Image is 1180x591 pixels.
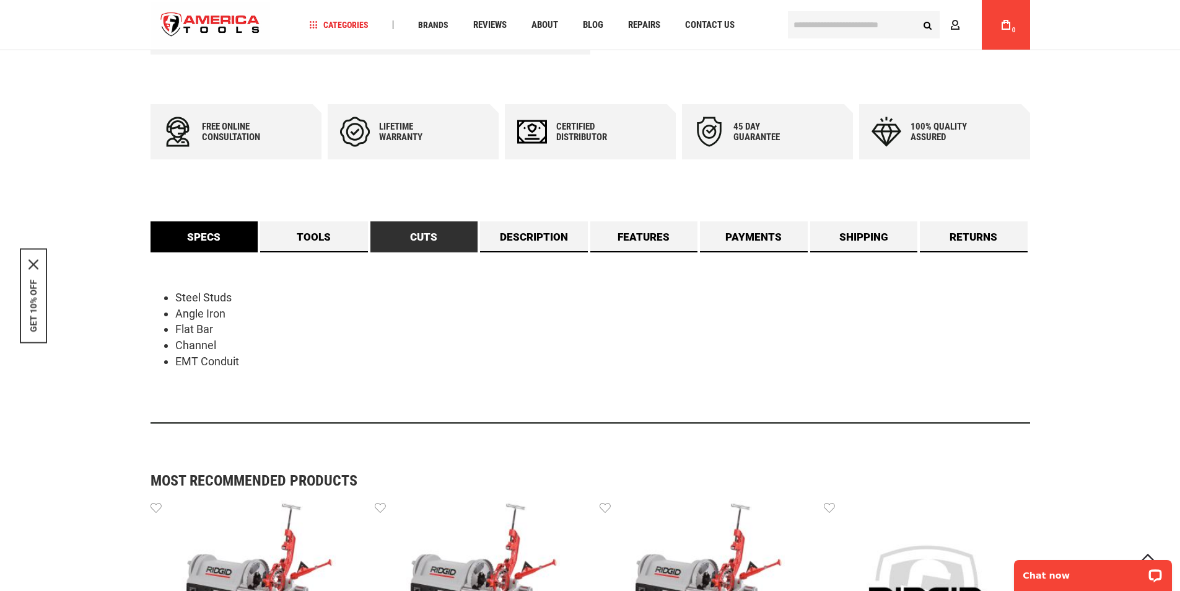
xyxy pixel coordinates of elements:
[623,17,666,33] a: Repairs
[531,20,558,30] span: About
[685,20,735,30] span: Contact Us
[590,221,698,252] a: Features
[175,353,1030,370] li: EMT Conduit
[920,221,1028,252] a: Returns
[151,2,271,48] a: store logo
[309,20,369,29] span: Categories
[175,337,1030,353] li: Channel
[1006,552,1180,591] iframe: LiveChat chat widget
[28,259,38,269] button: Close
[28,259,38,269] svg: close icon
[577,17,609,33] a: Blog
[175,290,1030,306] li: Steel Studs
[916,13,940,37] button: Search
[628,20,660,30] span: Repairs
[379,122,453,143] div: Lifetime warranty
[151,2,271,48] img: America Tools
[911,122,985,143] div: 100% quality assured
[480,221,588,252] a: Description
[700,221,808,252] a: Payments
[175,321,1030,337] li: Flat Bar
[468,17,512,33] a: Reviews
[28,279,38,332] button: GET 10% OFF
[583,20,603,30] span: Blog
[151,473,987,488] strong: Most Recommended Products
[175,306,1030,322] li: Angle Iron
[260,221,368,252] a: Tools
[1012,27,1016,33] span: 0
[304,17,374,33] a: Categories
[370,221,478,252] a: Cuts
[526,17,564,33] a: About
[413,17,454,33] a: Brands
[151,221,258,252] a: Specs
[556,122,631,143] div: Certified Distributor
[202,122,276,143] div: Free online consultation
[418,20,448,29] span: Brands
[810,221,918,252] a: Shipping
[680,17,740,33] a: Contact Us
[473,20,507,30] span: Reviews
[733,122,808,143] div: 45 day Guarantee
